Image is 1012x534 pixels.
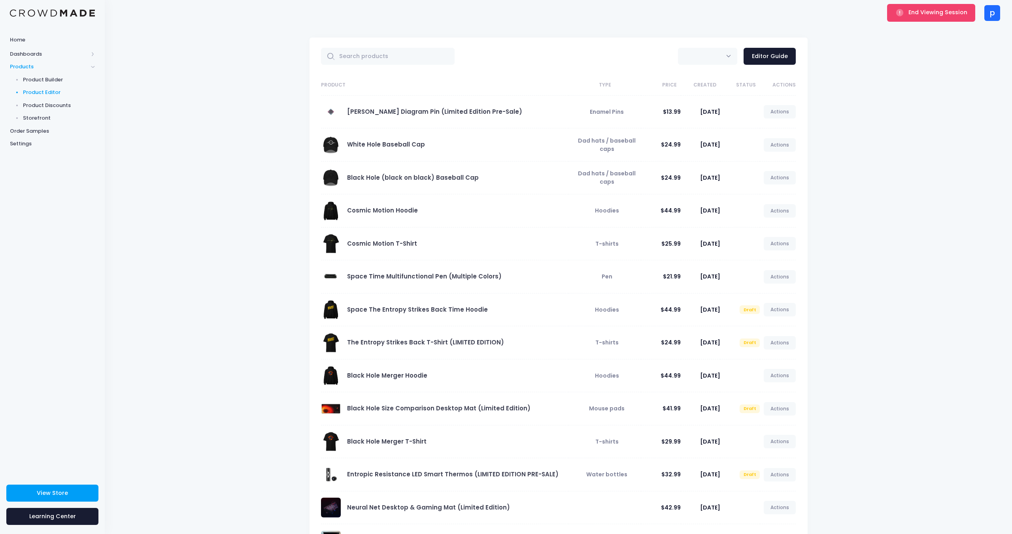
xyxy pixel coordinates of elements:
span: [DATE] [700,207,720,214]
a: Actions [764,435,796,448]
span: [DATE] [700,141,720,149]
a: Cosmic Motion Hoodie [347,206,418,214]
a: Space The Entropy Strikes Back Time Hoodie [347,305,488,314]
span: Draft [740,404,760,413]
span: $44.99 [661,306,681,314]
span: $44.99 [661,207,681,214]
span: Home [10,36,95,44]
a: Black Hole (black on black) Baseball Cap [347,173,479,182]
span: $25.99 [661,240,681,248]
span: Learning Center [29,512,76,520]
span: [DATE] [700,438,720,446]
span: Dad hats / baseball caps [578,169,636,186]
a: [PERSON_NAME] Diagram Pin (Limited Edition Pre-Sale) [347,107,522,116]
span: Storefront [23,114,95,122]
span: [DATE] [700,273,720,280]
a: Space Time Multifunctional Pen (Multiple Colors) [347,272,502,280]
th: Status [720,75,760,96]
span: $24.99 [661,141,681,149]
span: Settings [10,140,95,148]
a: Black Hole Size Comparison Desktop Mat (Limited Edition) [347,404,531,412]
a: Actions [764,270,796,284]
span: [DATE] [700,306,720,314]
span: End Viewing Session [908,8,967,16]
span: [DATE] [700,470,720,478]
span: Draft [740,338,760,347]
a: Actions [764,171,796,184]
a: Actions [764,204,796,218]
input: Search products [321,48,455,65]
span: Enamel Pins [590,108,624,116]
span: $24.99 [661,174,681,182]
span: Draft [740,305,760,314]
a: Black Hole Merger T-Shirt [347,437,427,446]
span: T-shirts [595,338,619,346]
span: T-shirts [595,438,619,446]
span: $21.99 [663,273,681,280]
th: Product [321,75,569,96]
a: Actions [764,105,796,118]
a: Actions [764,369,796,382]
span: Order Samples [10,127,95,135]
span: Product Builder [23,76,95,84]
span: Hoodies [595,207,619,214]
span: Dashboards [10,50,88,58]
span: [DATE] [700,372,720,380]
span: $24.99 [661,338,681,346]
span: $41.99 [663,404,681,412]
span: Hoodies [595,306,619,314]
a: Actions [764,138,796,152]
a: Actions [764,501,796,514]
a: Actions [764,303,796,316]
span: T-shirts [595,240,619,248]
span: [DATE] [700,504,720,511]
span: $44.99 [661,372,681,380]
span: Water bottles [586,470,627,478]
a: Neural Net Desktop & Gaming Mat (Limited Edition) [347,503,510,511]
span: $13.99 [663,108,681,116]
a: White Hole Baseball Cap [347,140,425,149]
th: Created [681,75,720,96]
span: $32.99 [661,470,681,478]
span: [DATE] [700,108,720,116]
a: View Store [6,485,98,502]
span: Hoodies [595,372,619,380]
a: Learning Center [6,508,98,525]
th: Price [641,75,681,96]
span: Product Discounts [23,102,95,109]
th: Actions [760,75,796,96]
span: [DATE] [700,174,720,182]
span: Dad hats / baseball caps [578,137,636,153]
a: Editor Guide [744,48,796,65]
a: Cosmic Motion T-Shirt [347,239,417,248]
a: Actions [764,336,796,350]
span: $42.99 [661,504,681,511]
img: Logo [10,9,95,17]
a: Actions [764,402,796,416]
a: Actions [764,468,796,481]
span: Draft [740,470,760,479]
a: The Entropy Strikes Back T-Shirt (LIMITED EDITION) [347,338,504,346]
span: $29.99 [661,438,681,446]
span: Product Editor [23,88,95,96]
div: p [984,5,1000,21]
span: View Store [37,489,68,497]
span: [DATE] [700,338,720,346]
span: Pen [602,273,612,280]
a: Black Hole Merger Hoodie [347,371,427,380]
a: Entropic Resistance LED Smart Thermos (LIMITED EDITION PRE-SALE) [347,470,559,478]
button: End Viewing Session [887,4,975,21]
span: [DATE] [700,404,720,412]
a: Actions [764,237,796,250]
th: Type [568,75,641,96]
span: [DATE] [700,240,720,248]
span: Products [10,63,88,71]
span: Mouse pads [589,404,625,412]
